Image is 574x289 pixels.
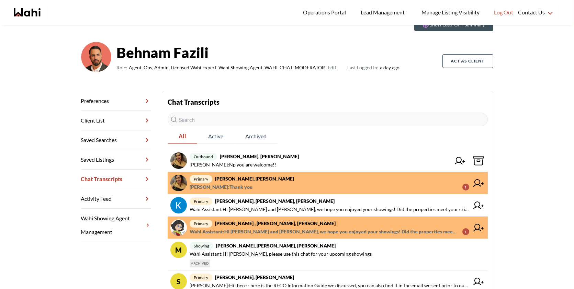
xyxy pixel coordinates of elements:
[190,197,212,205] span: primary
[328,63,337,72] button: Edit
[170,197,187,213] img: chat avatar
[168,172,488,194] a: primary[PERSON_NAME], [PERSON_NAME][PERSON_NAME]:Thank you1
[361,8,407,17] span: Lead Management
[170,242,187,258] div: M
[190,183,252,191] span: [PERSON_NAME] : Thank you
[462,184,469,190] div: 1
[303,8,348,17] span: Operations Portal
[168,129,197,144] button: All
[81,42,111,72] img: cf9ae410c976398e.png
[81,111,151,130] a: Client List
[190,161,276,169] span: [PERSON_NAME] : Np you are welcome!!
[168,150,488,172] a: outbound[PERSON_NAME], [PERSON_NAME][PERSON_NAME]:Np you are welcome!!
[197,129,234,144] button: Active
[129,63,325,72] span: Agent, Ops, Admin, Licensed Wahi Expert, Wahi Showing Agent, WAHI_CHAT_MODERATOR
[234,129,278,144] button: Archived
[419,8,482,17] span: Manage Listing Visibility
[190,250,372,258] span: Wahi Assistant : Hi [PERSON_NAME], please use this chat for your upcoming showings
[215,198,335,204] strong: [PERSON_NAME], [PERSON_NAME], [PERSON_NAME]
[442,54,493,68] button: Act as Client
[348,63,400,72] span: a day ago
[216,243,336,248] strong: [PERSON_NAME], [PERSON_NAME], [PERSON_NAME]
[81,209,151,242] a: Wahi Showing Agent Management
[462,228,469,235] div: 1
[170,175,187,191] img: chat avatar
[117,42,400,63] strong: Behnam Fazili
[168,98,220,106] strong: Chat Transcripts
[168,113,488,126] input: Search
[81,150,151,170] a: Saved Listings
[190,242,213,250] span: showing
[190,228,457,236] span: Wahi Assistant : Hi [PERSON_NAME] and [PERSON_NAME], we hope you enjoyed your showings! Did the p...
[220,153,299,159] strong: [PERSON_NAME], [PERSON_NAME]
[348,65,379,70] span: Last Logged In:
[170,219,187,236] img: chat avatar
[190,220,212,228] span: primary
[215,176,294,182] strong: [PERSON_NAME], [PERSON_NAME]
[168,239,488,270] a: Mshowing[PERSON_NAME], [PERSON_NAME], [PERSON_NAME]Wahi Assistant:Hi [PERSON_NAME], please use th...
[215,274,294,280] strong: [PERSON_NAME], [PERSON_NAME]
[168,194,488,217] a: primary[PERSON_NAME], [PERSON_NAME], [PERSON_NAME]Wahi Assistant:Hi [PERSON_NAME] and [PERSON_NAM...
[117,63,128,72] span: Role:
[430,21,485,28] p: Show Lead-GPT Summary
[14,8,41,16] a: Wahi homepage
[81,170,151,189] a: Chat Transcripts
[170,152,187,169] img: chat avatar
[81,130,151,150] a: Saved Searches
[190,175,212,183] span: primary
[168,217,488,239] a: primary[PERSON_NAME] , [PERSON_NAME], [PERSON_NAME]Wahi Assistant:Hi [PERSON_NAME] and [PERSON_NA...
[414,19,493,31] button: Show Lead-GPT Summary
[190,259,210,267] span: ARCHIVED
[190,153,217,161] span: outbound
[190,205,469,213] span: Wahi Assistant : Hi [PERSON_NAME] and [PERSON_NAME], we hope you enjoyed your showings! Did the p...
[81,189,151,209] a: Activity Feed
[494,8,513,17] span: Log Out
[190,274,212,281] span: primary
[215,220,336,226] strong: [PERSON_NAME] , [PERSON_NAME], [PERSON_NAME]
[81,91,151,111] a: Preferences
